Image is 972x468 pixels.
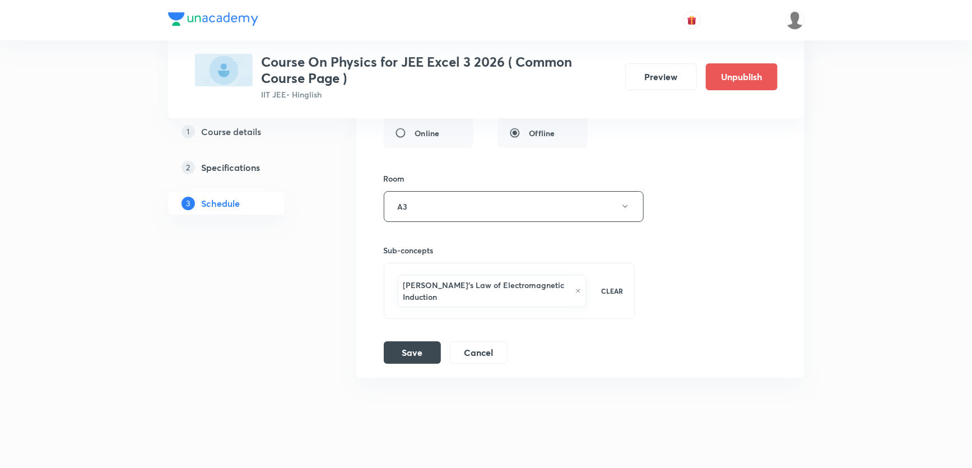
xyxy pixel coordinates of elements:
h6: Sub-concepts [384,244,635,256]
h6: [PERSON_NAME]'s Law of Electromagnetic Induction [403,279,570,303]
button: Preview [625,63,697,90]
button: A3 [384,191,644,222]
p: IIT JEE • Hinglish [262,89,616,100]
h5: Schedule [202,197,240,210]
a: 1Course details [168,121,320,143]
p: CLEAR [601,286,623,296]
h6: Room [384,173,405,184]
button: Cancel [450,341,508,364]
a: 2Specifications [168,156,320,179]
img: Vivek Patil [785,11,804,30]
button: Save [384,341,441,364]
img: 9FDA000B-3887-4CF9-B156-26F1585C695B_plus.png [195,54,253,86]
p: 1 [182,125,195,138]
img: avatar [687,15,697,25]
button: Unpublish [706,63,778,90]
h3: Course On Physics for JEE Excel 3 2026 ( Common Course Page ) [262,54,616,86]
img: Company Logo [168,12,258,26]
h5: Specifications [202,161,261,174]
h5: Course details [202,125,262,138]
button: avatar [683,11,701,29]
p: 3 [182,197,195,210]
a: Company Logo [168,12,258,29]
p: 2 [182,161,195,174]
